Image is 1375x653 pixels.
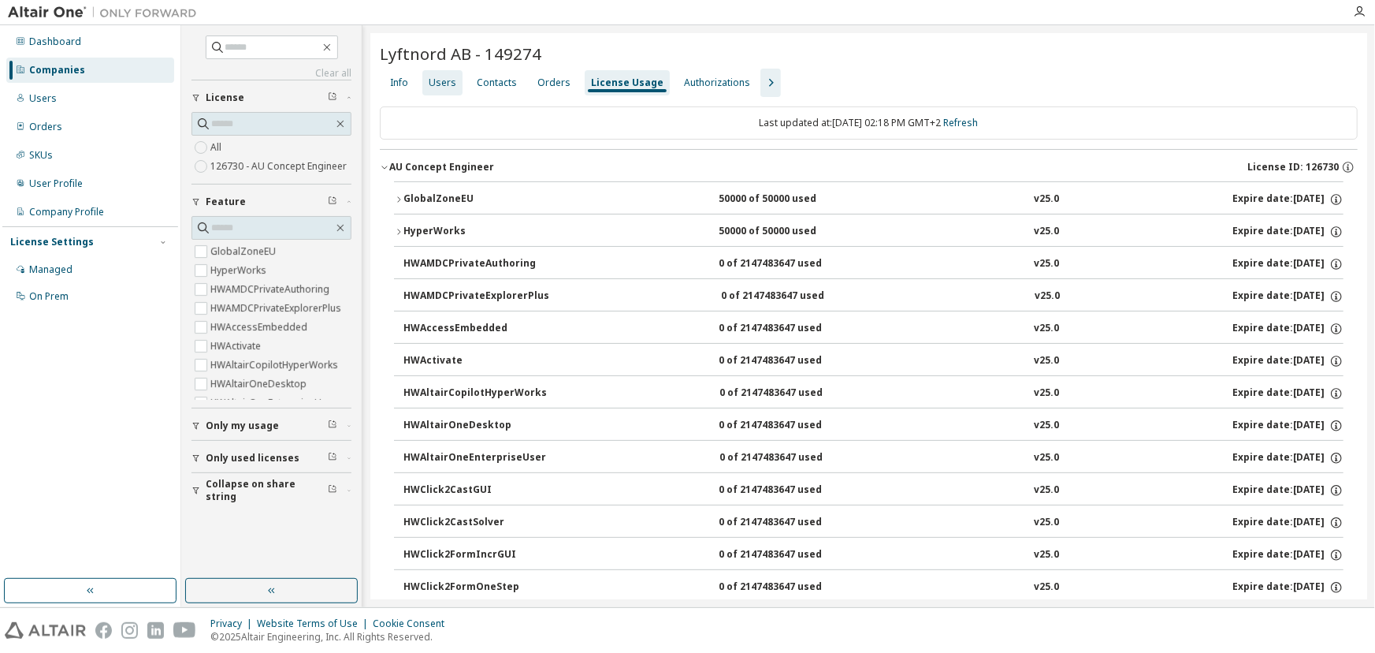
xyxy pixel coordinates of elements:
label: 126730 - AU Concept Engineer [210,157,350,176]
div: v25.0 [1034,516,1059,530]
div: 0 of 2147483647 used [719,386,861,401]
button: Only my usage [191,409,351,443]
label: HyperWorks [210,261,269,280]
div: 0 of 2147483647 used [719,354,860,368]
div: Expire date: [DATE] [1232,225,1343,239]
div: 50000 of 50000 used [719,225,860,239]
button: HWAltairOneDesktop0 of 2147483647 usedv25.0Expire date:[DATE] [403,409,1343,443]
div: On Prem [29,290,69,303]
span: Clear filter [328,196,337,208]
div: Privacy [210,618,257,630]
div: HWAMDCPrivateExplorerPlus [403,289,549,304]
div: 0 of 2147483647 used [719,516,860,530]
a: Refresh [944,116,979,129]
div: HyperWorks [403,225,545,239]
div: HWAMDCPrivateAuthoring [403,257,545,271]
span: License ID: 126730 [1247,161,1339,174]
div: 0 of 2147483647 used [719,483,860,498]
div: Orders [29,121,62,133]
div: v25.0 [1034,322,1059,336]
div: Users [429,76,456,89]
button: HWAMDCPrivateAuthoring0 of 2147483647 usedv25.0Expire date:[DATE] [403,247,1343,282]
label: HWAccessEmbedded [210,318,310,337]
div: v25.0 [1034,419,1059,433]
label: HWAltairOneDesktop [210,375,310,394]
img: altair_logo.svg [5,622,86,639]
div: HWAltairOneEnterpriseUser [403,451,546,465]
img: instagram.svg [121,622,138,639]
div: Cookie Consent [373,618,454,630]
div: Expire date: [DATE] [1232,192,1343,207]
div: 0 of 2147483647 used [719,580,860,595]
button: License [191,80,351,115]
span: Clear filter [328,484,337,497]
img: youtube.svg [173,622,196,639]
span: Collapse on share string [206,478,328,503]
button: AU Concept EngineerLicense ID: 126730 [380,150,1358,185]
div: Expire date: [DATE] [1232,257,1343,271]
div: HWClick2CastGUI [403,483,545,498]
div: Expire date: [DATE] [1232,322,1343,336]
div: HWAltairCopilotHyperWorks [403,386,547,401]
div: 0 of 2147483647 used [719,451,861,465]
button: HWAltairCopilotHyperWorks0 of 2147483647 usedv25.0Expire date:[DATE] [403,376,1343,411]
div: Expire date: [DATE] [1232,354,1343,368]
div: 0 of 2147483647 used [721,289,863,304]
img: Altair One [8,5,205,21]
div: HWActivate [403,354,545,368]
div: HWAccessEmbedded [403,322,545,336]
p: © 2025 Altair Engineering, Inc. All Rights Reserved. [210,630,454,644]
div: v25.0 [1034,225,1059,239]
div: v25.0 [1034,451,1059,465]
div: Expire date: [DATE] [1232,516,1343,530]
div: Info [390,76,408,89]
div: License Settings [10,236,94,248]
div: Company Profile [29,206,104,218]
button: Feature [191,185,351,219]
button: HWClick2FormIncrGUI0 of 2147483647 usedv25.0Expire date:[DATE] [403,538,1343,573]
div: Expire date: [DATE] [1232,419,1343,433]
div: v25.0 [1034,580,1059,595]
button: HWClick2CastGUI0 of 2147483647 usedv25.0Expire date:[DATE] [403,473,1343,508]
div: License Usage [591,76,663,89]
div: HWAltairOneDesktop [403,419,545,433]
span: Clear filter [328,91,337,104]
div: v25.0 [1035,289,1061,304]
span: Lyftnord AB - 149274 [380,43,541,65]
div: Expire date: [DATE] [1232,548,1343,562]
button: GlobalZoneEU50000 of 50000 usedv25.0Expire date:[DATE] [394,182,1343,217]
label: HWActivate [210,337,264,356]
button: HWAltairOneEnterpriseUser0 of 2147483647 usedv25.0Expire date:[DATE] [403,441,1343,476]
div: HWClick2FormIncrGUI [403,548,545,562]
div: v25.0 [1034,257,1059,271]
div: Last updated at: [DATE] 02:18 PM GMT+2 [380,106,1358,140]
div: Website Terms of Use [257,618,373,630]
span: Feature [206,196,246,208]
div: 50000 of 50000 used [719,192,860,207]
button: HWAMDCPrivateExplorerPlus0 of 2147483647 usedv25.0Expire date:[DATE] [403,279,1343,314]
div: Companies [29,64,85,76]
div: Managed [29,263,72,276]
button: HyperWorks50000 of 50000 usedv25.0Expire date:[DATE] [394,215,1343,249]
div: User Profile [29,177,83,190]
div: Expire date: [DATE] [1232,580,1343,595]
span: Only used licenses [206,452,299,465]
div: 0 of 2147483647 used [719,419,860,433]
div: 0 of 2147483647 used [719,548,860,562]
div: Dashboard [29,35,81,48]
div: Orders [537,76,570,89]
div: Users [29,92,57,105]
div: HWClick2CastSolver [403,516,545,530]
button: HWClick2CastSolver0 of 2147483647 usedv25.0Expire date:[DATE] [403,506,1343,540]
div: SKUs [29,149,53,162]
div: v25.0 [1034,192,1059,207]
span: Clear filter [328,420,337,432]
button: Only used licenses [191,441,351,476]
div: v25.0 [1034,354,1059,368]
label: All [210,138,225,157]
div: HWClick2FormOneStep [403,580,545,595]
button: Collapse on share string [191,473,351,508]
button: HWAccessEmbedded0 of 2147483647 usedv25.0Expire date:[DATE] [403,312,1343,346]
button: HWActivate0 of 2147483647 usedv25.0Expire date:[DATE] [403,344,1343,379]
div: 0 of 2147483647 used [719,257,860,271]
